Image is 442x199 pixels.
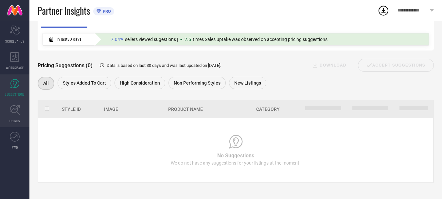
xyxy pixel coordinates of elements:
[111,37,123,42] span: 7.04%
[6,65,24,70] span: WORKSPACE
[234,80,261,86] span: New Listings
[62,107,81,112] span: Style Id
[108,35,331,44] div: Percentage of sellers who have viewed suggestions for the current Insight Type
[9,118,20,123] span: TRENDS
[107,63,221,68] span: Data is based on last 30 days and was last updated on [DATE] .
[38,62,93,69] span: Pricing Suggestions (0)
[256,107,280,112] span: Category
[63,80,106,86] span: Styles Added To Cart
[174,80,221,86] span: Non Performing Styles
[104,107,118,112] span: Image
[120,80,160,86] span: High Consideration
[5,39,25,44] span: SCORECARDS
[358,59,434,72] div: Accept Suggestions
[168,107,203,112] span: Product Name
[101,9,111,14] span: PRO
[38,4,90,17] span: Partner Insights
[217,152,254,159] span: No Suggestions
[43,81,49,86] span: All
[125,37,178,42] span: sellers viewed sugestions |
[12,145,18,150] span: FWD
[5,92,25,97] span: SUGGESTIONS
[378,5,389,16] div: Open download list
[57,37,81,42] span: In last 30 days
[185,37,191,42] span: 2.5
[193,37,327,42] span: times Sales uptake was observed on accepting pricing suggestions
[171,160,301,166] span: We do not have any suggestions for your listings at the moment.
